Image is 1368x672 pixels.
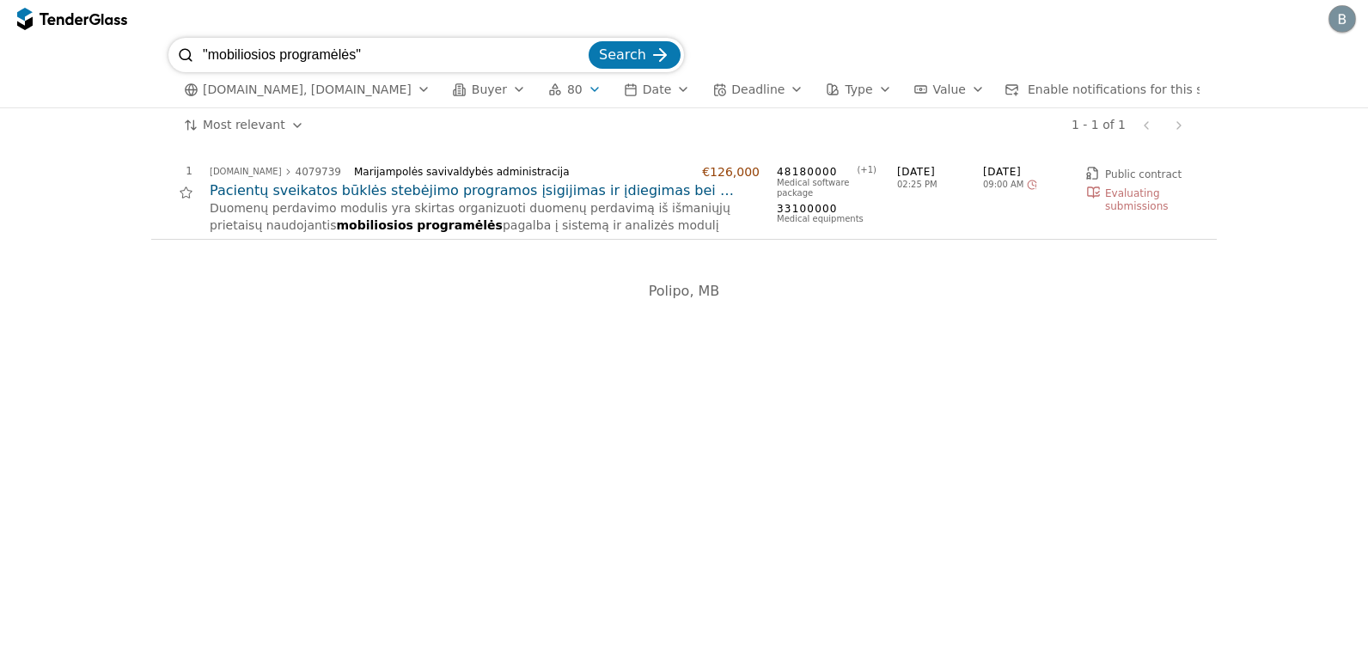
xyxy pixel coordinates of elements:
[203,82,412,97] span: [DOMAIN_NAME], [DOMAIN_NAME]
[731,82,785,96] span: Deadline
[702,165,760,180] div: €126,000
[643,82,671,96] span: Date
[417,218,503,232] span: programėlės
[1105,168,1182,180] span: Public contract
[446,79,533,101] button: Buyer
[210,167,341,177] a: [DOMAIN_NAME]4079739
[599,46,646,63] span: Search
[819,79,898,101] button: Type
[151,165,192,177] div: 1
[777,178,880,199] div: Medical software package
[354,166,689,178] div: Marijampolės savivaldybės administracija
[503,218,719,232] span: pagalba į sistemą ir analizės modulį
[845,82,872,96] span: Type
[897,165,983,180] span: [DATE]
[541,79,608,101] button: 80
[210,168,282,176] div: [DOMAIN_NAME]
[907,79,992,101] button: Value
[933,82,966,96] span: Value
[777,214,880,224] div: Medical equipments
[1000,79,1242,101] button: Enable notifications for this search
[210,181,760,200] a: Pacientų sveikatos būklės stebėjimo programos įsigijimas ir įdiegimas bei įrangos, pacientų sveik...
[780,165,876,175] div: (+ 1 )
[705,79,810,101] button: Deadline
[1028,82,1237,96] span: Enable notifications for this search
[177,79,437,101] button: [DOMAIN_NAME], [DOMAIN_NAME]
[296,167,341,177] div: 4079739
[589,41,681,69] button: Search
[983,165,1069,180] span: [DATE]
[337,218,413,232] span: mobiliosios
[1105,187,1169,211] span: Evaluating submissions
[649,283,720,299] span: Polipo, MB
[897,180,983,190] span: 02:25 PM
[567,82,583,97] span: 80
[617,79,697,101] button: Date
[777,202,880,217] span: 33100000
[983,180,1023,190] span: 09:00 AM
[203,38,585,72] input: Search tenders...
[1072,118,1126,132] div: 1 - 1 of 1
[472,82,507,96] span: Buyer
[210,201,734,232] span: Duomenų perdavimo modulis yra skirtas organizuoti duomenų perdavimą iš išmaniųjų prietaisų naudoj...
